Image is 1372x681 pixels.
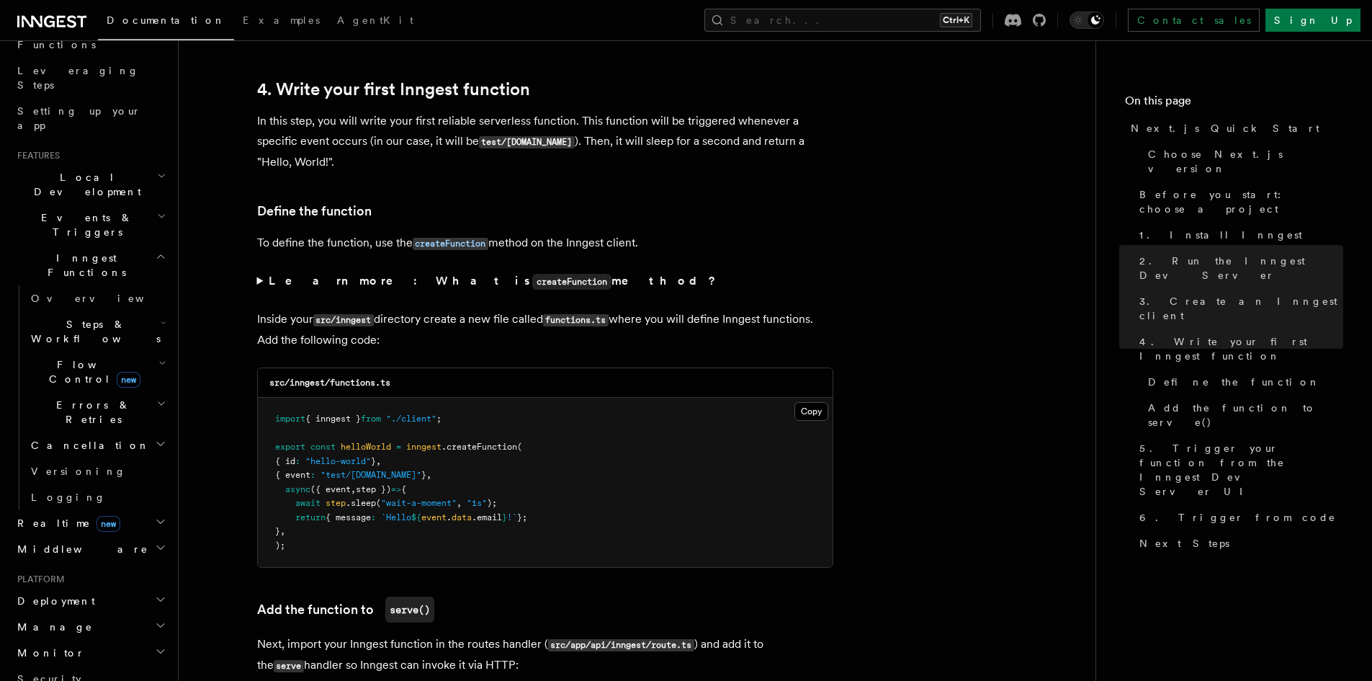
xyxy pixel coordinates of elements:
span: "./client" [386,414,436,424]
a: createFunction [413,236,488,249]
span: 2. Run the Inngest Dev Server [1139,254,1343,282]
span: { id [275,456,295,466]
span: = [396,442,401,452]
code: src/inngest [313,314,374,326]
span: async [285,484,310,494]
span: } [502,512,507,522]
a: Define the function [257,201,372,221]
a: AgentKit [328,4,422,39]
a: 6. Trigger from code [1134,504,1343,530]
span: }; [517,512,527,522]
span: 5. Trigger your function from the Inngest Dev Server UI [1139,441,1343,499]
a: Add the function to serve() [1142,395,1343,435]
p: In this step, you will write your first reliable serverless function. This function will be trigg... [257,111,833,172]
span: .sleep [346,498,376,508]
span: , [426,470,431,480]
code: createFunction [413,238,488,250]
span: Steps & Workflows [25,317,161,346]
a: 3. Create an Inngest client [1134,288,1343,329]
span: } [371,456,376,466]
span: from [361,414,381,424]
code: test/[DOMAIN_NAME] [479,136,575,148]
a: 1. Install Inngest [1134,222,1343,248]
span: : [310,470,315,480]
a: Documentation [98,4,234,40]
span: Middleware [12,542,148,556]
button: Flow Controlnew [25,352,169,392]
span: Before you start: choose a project [1139,187,1343,216]
a: 5. Trigger your function from the Inngest Dev Server UI [1134,435,1343,504]
span: "test/[DOMAIN_NAME]" [320,470,421,480]
span: , [376,456,381,466]
span: Add the function to serve() [1148,401,1343,429]
code: serve [274,660,304,672]
span: Features [12,150,60,161]
span: Monitor [12,646,85,660]
span: ( [517,442,522,452]
span: Next Steps [1139,536,1229,551]
button: Middleware [12,536,169,562]
a: Leveraging Steps [12,58,169,98]
code: serve() [385,597,434,623]
span: { message [326,512,371,522]
a: 4. Write your first Inngest function [1134,329,1343,369]
button: Steps & Workflows [25,311,169,352]
span: , [457,498,462,508]
span: import [275,414,305,424]
span: event [421,512,447,522]
a: Setting up your app [12,98,169,138]
a: Contact sales [1128,9,1260,32]
a: Examples [234,4,328,39]
span: ; [436,414,441,424]
span: Overview [31,293,179,304]
span: "1s" [467,498,487,508]
span: 4. Write your first Inngest function [1139,334,1343,363]
span: { inngest } [305,414,361,424]
code: createFunction [532,274,611,290]
span: } [421,470,426,480]
a: 2. Run the Inngest Dev Server [1134,248,1343,288]
p: To define the function, use the method on the Inngest client. [257,233,833,254]
span: const [310,442,336,452]
span: : [371,512,376,522]
span: { event [275,470,310,480]
span: Inngest Functions [12,251,156,280]
span: step }) [356,484,391,494]
span: helloWorld [341,442,391,452]
span: Examples [243,14,320,26]
span: , [280,526,285,536]
button: Events & Triggers [12,205,169,245]
button: Local Development [12,164,169,205]
button: Copy [794,402,828,421]
span: Deployment [12,594,95,608]
span: `Hello [381,512,411,522]
strong: Learn more: What is method? [269,274,719,288]
button: Deployment [12,588,169,614]
p: Next, import your Inngest function in the routes handler ( ) and add it to the handler so Inngest... [257,634,833,676]
span: Errors & Retries [25,398,156,427]
span: => [391,484,401,494]
span: Documentation [107,14,225,26]
span: await [295,498,320,508]
button: Manage [12,614,169,640]
span: AgentKit [337,14,413,26]
span: Setting up your app [17,105,141,131]
kbd: Ctrl+K [940,13,972,27]
code: src/inngest/functions.ts [269,378,390,388]
span: Leveraging Steps [17,65,139,91]
span: inngest [406,442,441,452]
a: Define the function [1142,369,1343,395]
span: Logging [31,491,106,503]
a: Next.js Quick Start [1125,115,1343,141]
a: Add the function toserve() [257,597,434,623]
span: 3. Create an Inngest client [1139,294,1343,323]
button: Errors & Retries [25,392,169,432]
span: Choose Next.js version [1148,147,1343,176]
span: ${ [411,512,421,522]
span: } [275,526,280,536]
button: Toggle dark mode [1070,12,1104,29]
a: Overview [25,285,169,311]
span: .email [472,512,502,522]
span: Define the function [1148,375,1320,389]
span: export [275,442,305,452]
